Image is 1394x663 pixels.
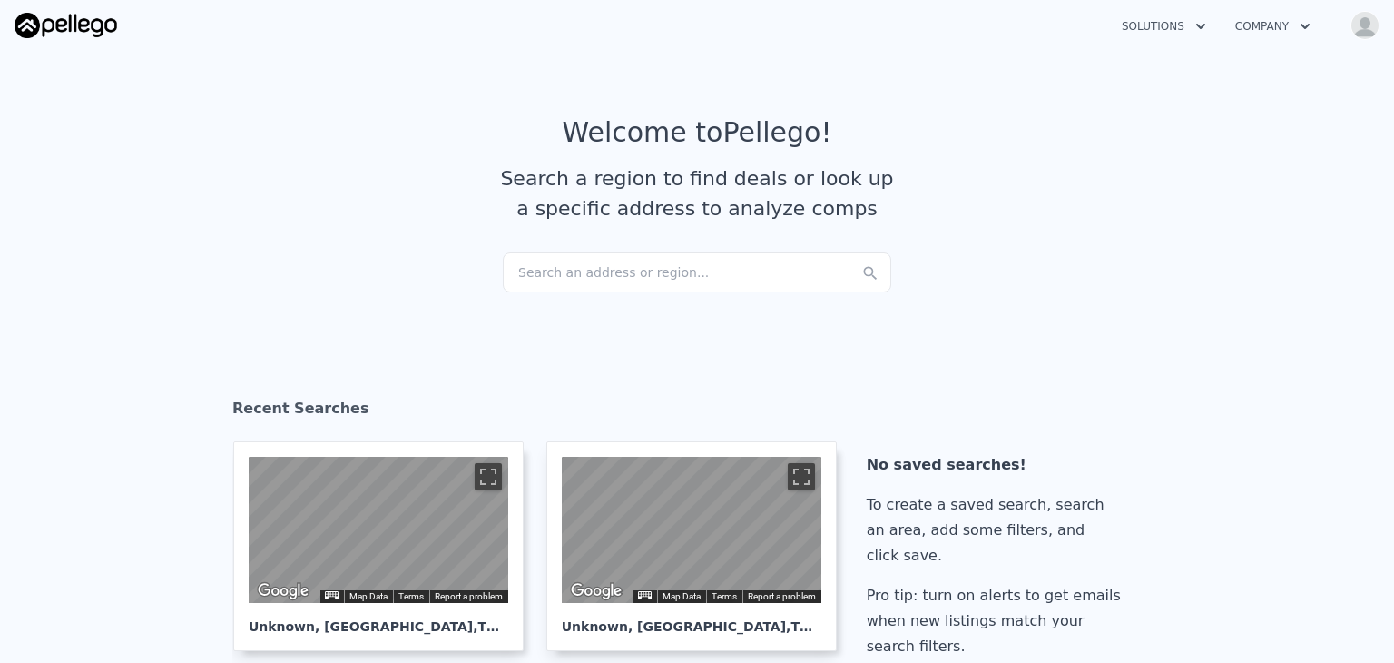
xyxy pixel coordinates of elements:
[249,457,508,603] div: Street View
[563,116,832,149] div: Welcome to Pellego !
[253,579,313,603] img: Google
[562,603,821,636] div: Unknown , [GEOGRAPHIC_DATA]
[494,163,900,223] div: Search a region to find deals or look up a specific address to analyze comps
[867,452,1128,478] div: No saved searches!
[435,591,503,601] a: Report a problem
[748,591,816,601] a: Report a problem
[475,463,502,490] button: Toggle fullscreen view
[233,441,538,651] a: Map Unknown, [GEOGRAPHIC_DATA],TN 38109
[503,252,891,292] div: Search an address or region...
[1350,11,1379,40] img: avatar
[1221,10,1325,43] button: Company
[786,619,859,634] span: , TN 38109
[546,441,851,651] a: Map Unknown, [GEOGRAPHIC_DATA],TN 38109
[788,463,815,490] button: Toggle fullscreen view
[712,591,737,601] a: Terms (opens in new tab)
[638,591,651,599] button: Keyboard shortcuts
[325,591,338,599] button: Keyboard shortcuts
[349,590,388,603] button: Map Data
[232,383,1162,441] div: Recent Searches
[566,579,626,603] img: Google
[253,579,313,603] a: Open this area in Google Maps (opens a new window)
[562,457,821,603] div: Street View
[867,492,1128,569] div: To create a saved search, search an area, add some filters, and click save.
[1107,10,1221,43] button: Solutions
[249,603,508,636] div: Unknown , [GEOGRAPHIC_DATA]
[15,13,117,38] img: Pellego
[249,457,508,603] div: Map
[473,619,545,634] span: , TN 38109
[566,579,626,603] a: Open this area in Google Maps (opens a new window)
[398,591,424,601] a: Terms (opens in new tab)
[867,583,1128,659] div: Pro tip: turn on alerts to get emails when new listings match your search filters.
[663,590,701,603] button: Map Data
[562,457,821,603] div: Map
